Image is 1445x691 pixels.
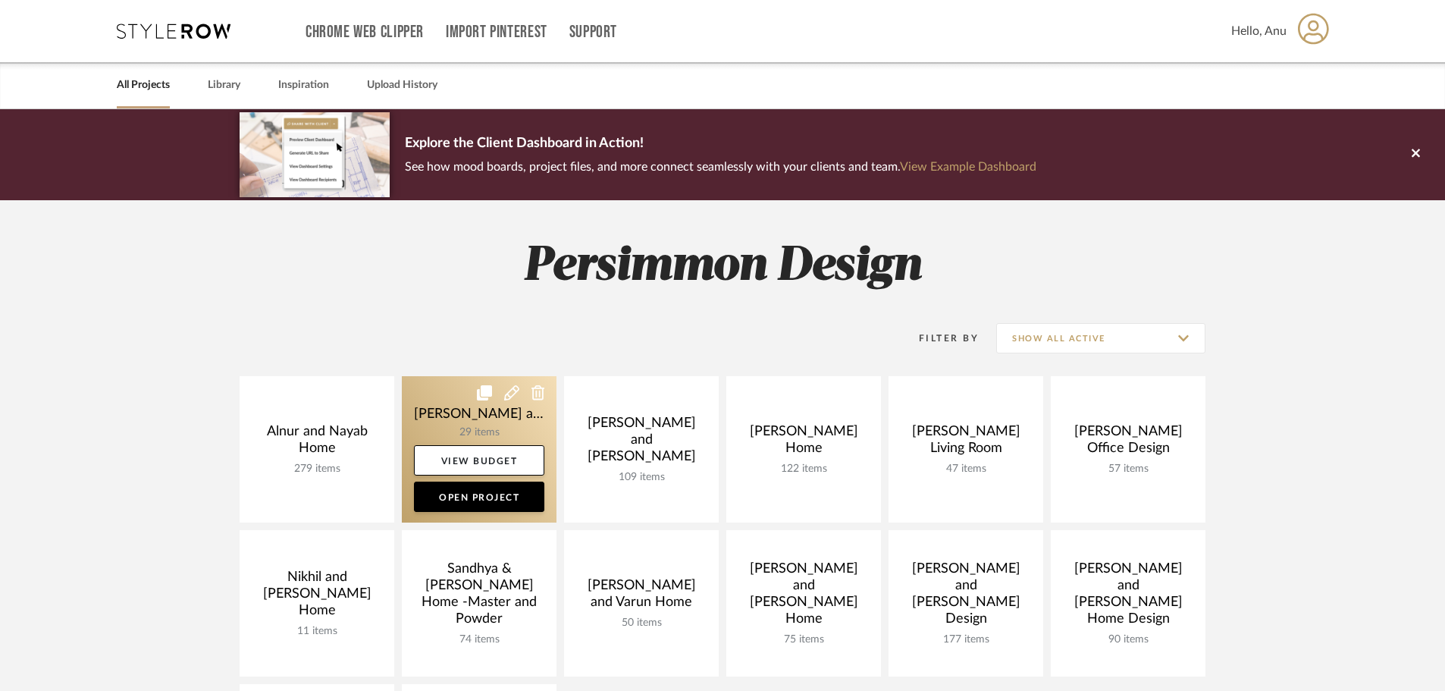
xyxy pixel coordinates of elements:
[1063,633,1193,646] div: 90 items
[208,75,240,96] a: Library
[900,161,1036,173] a: View Example Dashboard
[901,463,1031,476] div: 47 items
[901,633,1031,646] div: 177 items
[569,26,617,39] a: Support
[1063,463,1193,476] div: 57 items
[414,561,544,633] div: Sandhya & [PERSON_NAME] Home -Master and Powder
[252,569,382,625] div: Nikhil and [PERSON_NAME] Home
[901,423,1031,463] div: [PERSON_NAME] Living Room
[738,463,869,476] div: 122 items
[278,75,329,96] a: Inspiration
[576,415,707,471] div: [PERSON_NAME] and [PERSON_NAME]
[901,561,1031,633] div: [PERSON_NAME] and [PERSON_NAME] Design
[738,633,869,646] div: 75 items
[252,423,382,463] div: Alnur and Nayab Home
[576,617,707,630] div: 50 items
[738,423,869,463] div: [PERSON_NAME] Home
[1063,423,1193,463] div: [PERSON_NAME] Office Design
[306,26,424,39] a: Chrome Web Clipper
[367,75,437,96] a: Upload History
[576,471,707,484] div: 109 items
[414,445,544,476] a: View Budget
[899,331,979,346] div: Filter By
[446,26,547,39] a: Import Pinterest
[576,577,707,617] div: [PERSON_NAME] and Varun Home
[1063,561,1193,633] div: [PERSON_NAME] and [PERSON_NAME] Home Design
[117,75,170,96] a: All Projects
[177,238,1268,295] h2: Persimmon Design
[414,482,544,512] a: Open Project
[738,561,869,633] div: [PERSON_NAME] and [PERSON_NAME] Home
[405,132,1036,156] p: Explore the Client Dashboard in Action!
[252,625,382,638] div: 11 items
[252,463,382,476] div: 279 items
[414,633,544,646] div: 74 items
[405,156,1036,177] p: See how mood boards, project files, and more connect seamlessly with your clients and team.
[1231,22,1287,40] span: Hello, Anu
[240,112,390,196] img: d5d033c5-7b12-40c2-a960-1ecee1989c38.png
